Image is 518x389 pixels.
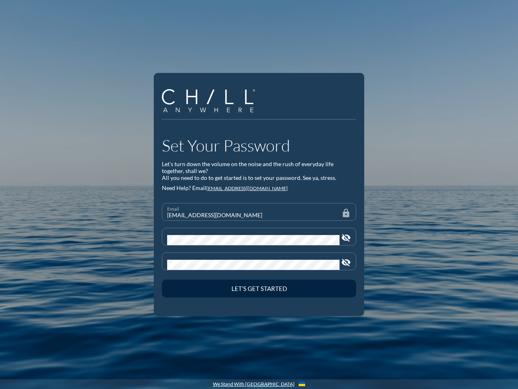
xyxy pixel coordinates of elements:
i: visibility_off [341,233,351,243]
div: Let’s Get Started [176,285,342,292]
img: Company Logo [162,89,255,112]
a: [EMAIL_ADDRESS][DOMAIN_NAME] [206,185,288,191]
a: Company Logo [162,89,261,113]
a: We Stand With [GEOGRAPHIC_DATA] [213,381,295,387]
i: visibility_off [341,258,351,267]
button: Let’s Get Started [162,280,356,297]
input: Password [167,235,340,245]
span: Need Help? Email [162,184,206,191]
h1: Set Your Password [162,136,356,155]
input: Confirm Password [167,260,340,270]
div: Let’s turn down the volume on the noise and the rush of everyday life together, shall we? All you... [162,161,356,181]
img: Flag_of_Ukraine.1aeecd60.svg [299,382,305,386]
